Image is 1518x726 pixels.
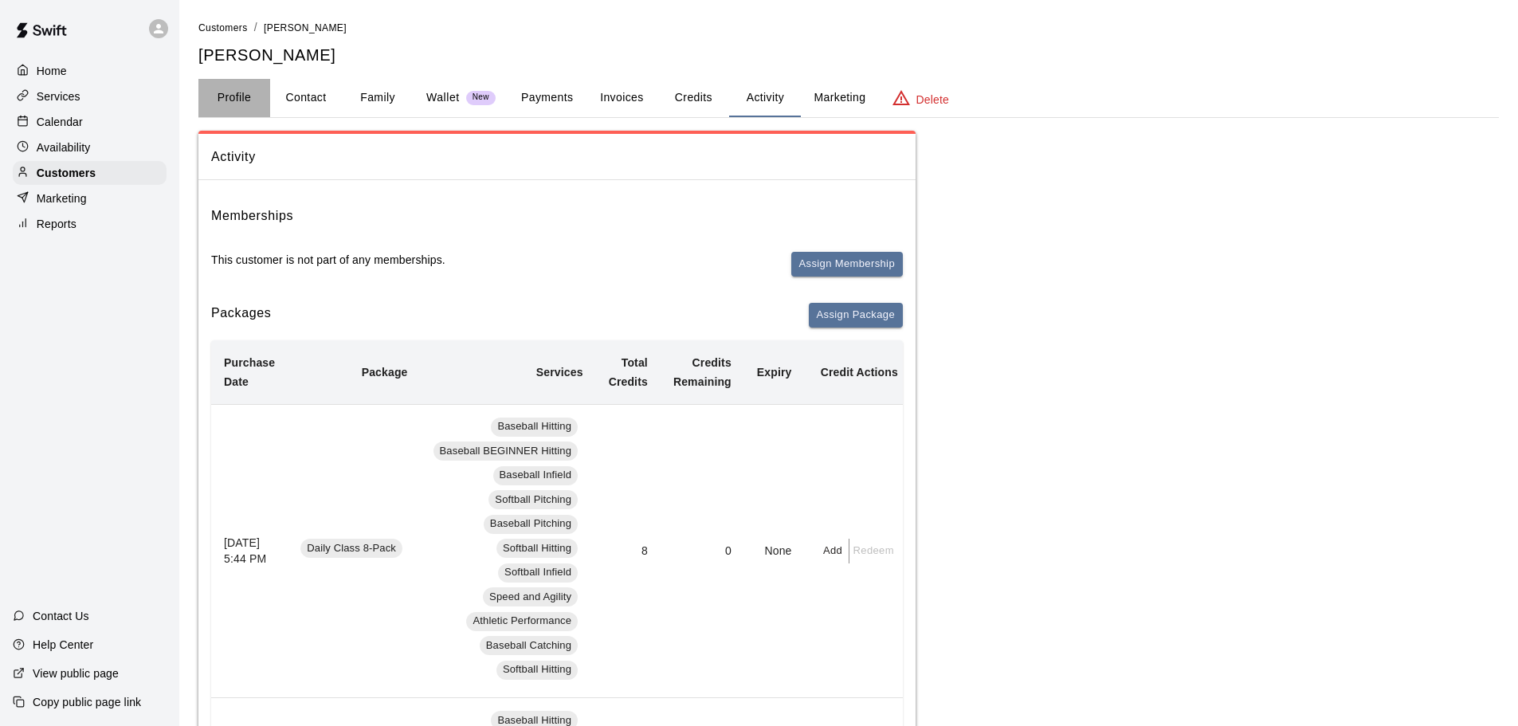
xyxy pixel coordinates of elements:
th: [DATE] 5:44 PM [211,404,288,698]
b: Total Credits [609,356,648,388]
span: Softball Hitting [496,662,578,677]
div: basic tabs example [198,79,1499,117]
span: Speed and Agility [483,590,578,605]
nav: breadcrumb [198,19,1499,37]
b: Package [362,366,408,379]
p: Contact Us [33,608,89,624]
span: New [466,92,496,103]
h6: Memberships [211,206,293,226]
span: Softball Pitching [488,493,578,508]
button: Add [818,539,849,563]
p: Reports [37,216,76,232]
button: Assign Membership [791,252,903,277]
a: Home [13,59,167,83]
button: Profile [198,79,270,117]
span: Baseball Pitching [484,516,578,532]
p: Wallet [426,89,460,106]
td: None [744,404,805,698]
button: Marketing [801,79,878,117]
span: Softball Infield [498,565,578,580]
span: Baseball Infield [493,468,579,483]
a: Customers [198,21,248,33]
a: Availability [13,135,167,159]
button: Assign Package [809,303,903,328]
button: Credits [657,79,729,117]
p: This customer is not part of any memberships. [211,252,445,268]
a: Services [13,84,167,108]
span: Athletic Performance [466,614,578,629]
td: 0 [661,404,744,698]
button: Contact [270,79,342,117]
h5: [PERSON_NAME] [198,45,1499,66]
span: Activity [211,147,903,167]
p: Delete [916,92,949,108]
p: Help Center [33,637,93,653]
span: Baseball Hitting [491,419,578,434]
button: Invoices [586,79,657,117]
b: Purchase Date [224,356,275,388]
h6: Packages [211,303,271,328]
li: / [254,19,257,36]
p: Calendar [37,114,83,130]
button: Family [342,79,414,117]
button: Payments [508,79,586,117]
span: Baseball Catching [480,638,578,653]
b: Expiry [757,366,792,379]
a: Daily Class 8-Pack [300,544,407,556]
button: Activity [729,79,801,117]
b: Services [536,366,583,379]
p: Availability [37,139,91,155]
a: Reports [13,212,167,236]
td: 8 [596,404,661,698]
b: Credit Actions [821,366,898,379]
span: Customers [198,22,248,33]
p: Services [37,88,80,104]
a: Calendar [13,110,167,134]
p: Customers [37,165,96,181]
b: Credits Remaining [673,356,732,388]
p: Home [37,63,67,79]
span: Daily Class 8-Pack [300,541,402,556]
span: [PERSON_NAME] [264,22,347,33]
span: Baseball BEGINNER Hitting [433,444,579,459]
span: Softball Hitting [496,541,578,556]
p: Copy public page link [33,694,141,710]
p: Marketing [37,190,87,206]
a: Marketing [13,186,167,210]
a: Customers [13,161,167,185]
p: View public page [33,665,119,681]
